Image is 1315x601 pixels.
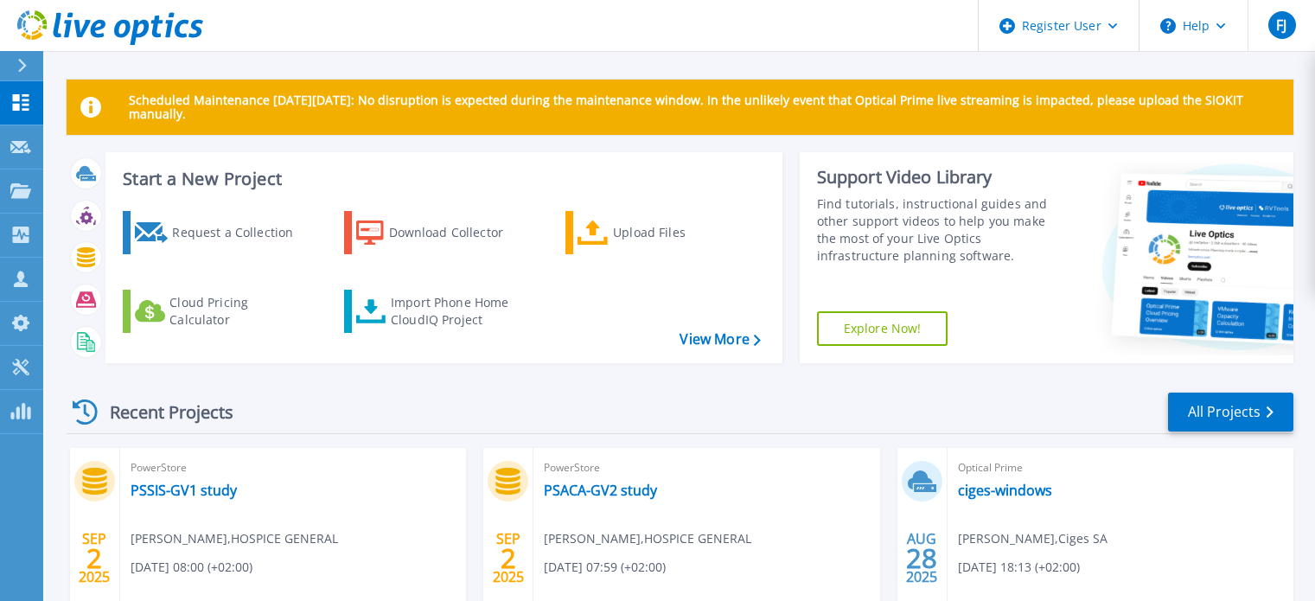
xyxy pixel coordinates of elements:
span: [DATE] 07:59 (+02:00) [544,558,666,577]
a: View More [680,331,760,348]
h3: Start a New Project [123,169,760,189]
div: Request a Collection [172,215,310,250]
a: PSSIS-GV1 study [131,482,237,499]
span: [PERSON_NAME] , HOSPICE GENERAL [544,529,751,548]
a: Explore Now! [817,311,948,346]
div: AUG 2025 [905,527,938,590]
div: Support Video Library [817,166,1065,189]
div: Import Phone Home CloudIQ Project [391,294,526,329]
div: Cloud Pricing Calculator [169,294,308,329]
p: Scheduled Maintenance [DATE][DATE]: No disruption is expected during the maintenance window. In t... [129,93,1280,121]
div: Upload Files [613,215,751,250]
a: PSACA-GV2 study [544,482,657,499]
div: Recent Projects [67,391,257,433]
span: FJ [1276,18,1286,32]
a: All Projects [1168,393,1293,432]
a: Cloud Pricing Calculator [123,290,316,333]
span: [PERSON_NAME] , Ciges SA [958,529,1108,548]
span: 2 [501,551,516,566]
span: 28 [906,551,937,566]
span: PowerStore [544,458,869,477]
div: SEP 2025 [78,527,111,590]
a: ciges-windows [958,482,1052,499]
span: PowerStore [131,458,456,477]
a: Upload Files [565,211,758,254]
a: Download Collector [344,211,537,254]
span: [DATE] 18:13 (+02:00) [958,558,1080,577]
div: SEP 2025 [492,527,525,590]
div: Download Collector [389,215,527,250]
a: Request a Collection [123,211,316,254]
span: [PERSON_NAME] , HOSPICE GENERAL [131,529,338,548]
span: [DATE] 08:00 (+02:00) [131,558,252,577]
div: Find tutorials, instructional guides and other support videos to help you make the most of your L... [817,195,1065,265]
span: 2 [86,551,102,566]
span: Optical Prime [958,458,1283,477]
